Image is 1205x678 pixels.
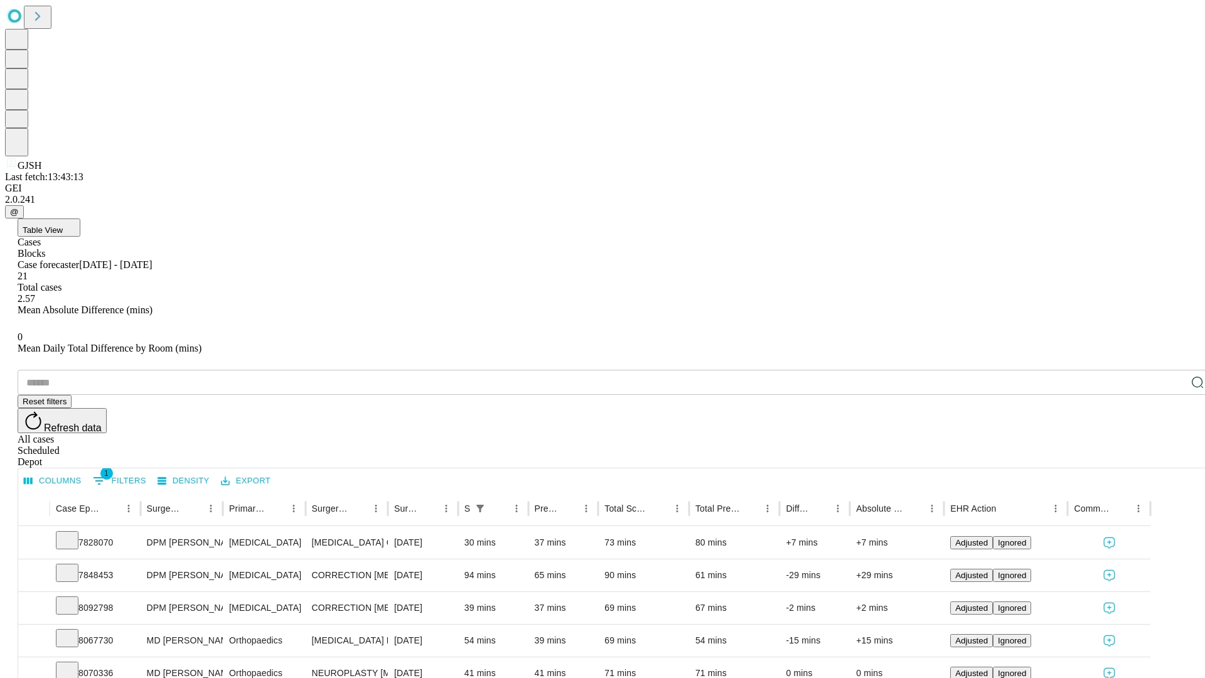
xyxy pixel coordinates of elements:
[604,527,683,559] div: 73 mins
[668,500,686,517] button: Menu
[18,395,72,408] button: Reset filters
[950,601,993,615] button: Adjusted
[367,500,385,517] button: Menu
[993,536,1031,549] button: Ignored
[44,422,102,433] span: Refresh data
[5,183,1200,194] div: GEI
[24,598,43,620] button: Expand
[437,500,455,517] button: Menu
[464,625,522,657] div: 54 mins
[202,500,220,517] button: Menu
[998,538,1026,547] span: Ignored
[394,503,419,514] div: Surgery Date
[955,538,988,547] span: Adjusted
[312,527,382,559] div: [MEDICAL_DATA] COMPLETE EXCISION 5TH [MEDICAL_DATA] HEAD
[535,503,559,514] div: Predicted In Room Duration
[997,500,1015,517] button: Sort
[759,500,776,517] button: Menu
[829,500,847,517] button: Menu
[18,304,153,315] span: Mean Absolute Difference (mins)
[312,592,382,624] div: CORRECTION [MEDICAL_DATA]
[285,500,303,517] button: Menu
[950,569,993,582] button: Adjusted
[1112,500,1130,517] button: Sort
[5,205,24,218] button: @
[120,500,137,517] button: Menu
[695,592,774,624] div: 67 mins
[560,500,577,517] button: Sort
[786,527,843,559] div: +7 mins
[950,503,996,514] div: EHR Action
[18,160,41,171] span: GJSH
[18,343,201,353] span: Mean Daily Total Difference by Room (mins)
[993,569,1031,582] button: Ignored
[18,293,35,304] span: 2.57
[10,207,19,217] span: @
[312,625,382,657] div: [MEDICAL_DATA] RELEASE
[18,331,23,342] span: 0
[18,271,28,281] span: 21
[23,397,67,406] span: Reset filters
[993,601,1031,615] button: Ignored
[856,503,904,514] div: Absolute Difference
[604,559,683,591] div: 90 mins
[147,592,217,624] div: DPM [PERSON_NAME] [PERSON_NAME]
[394,592,452,624] div: [DATE]
[100,467,113,480] span: 1
[5,194,1200,205] div: 2.0.241
[90,471,149,491] button: Show filters
[1047,500,1064,517] button: Menu
[998,571,1026,580] span: Ignored
[604,592,683,624] div: 69 mins
[24,565,43,587] button: Expand
[18,218,80,237] button: Table View
[741,500,759,517] button: Sort
[267,500,285,517] button: Sort
[856,527,938,559] div: +7 mins
[147,503,183,514] div: Surgeon Name
[218,471,274,491] button: Export
[229,625,299,657] div: Orthopaedics
[56,592,134,624] div: 8092798
[577,500,595,517] button: Menu
[229,527,299,559] div: [MEDICAL_DATA]
[23,225,63,235] span: Table View
[56,527,134,559] div: 7828070
[906,500,923,517] button: Sort
[312,503,348,514] div: Surgery Name
[471,500,489,517] div: 1 active filter
[5,171,83,182] span: Last fetch: 13:43:13
[24,630,43,652] button: Expand
[464,527,522,559] div: 30 mins
[695,559,774,591] div: 61 mins
[56,559,134,591] div: 7848453
[18,408,107,433] button: Refresh data
[786,559,843,591] div: -29 mins
[604,503,650,514] div: Total Scheduled Duration
[147,625,217,657] div: MD [PERSON_NAME] [PERSON_NAME]
[998,669,1026,678] span: Ignored
[229,559,299,591] div: [MEDICAL_DATA]
[856,592,938,624] div: +2 mins
[350,500,367,517] button: Sort
[786,625,843,657] div: -15 mins
[18,259,79,270] span: Case forecaster
[811,500,829,517] button: Sort
[21,471,85,491] button: Select columns
[464,559,522,591] div: 94 mins
[56,625,134,657] div: 8067730
[24,532,43,554] button: Expand
[535,625,592,657] div: 39 mins
[56,503,101,514] div: Case Epic Id
[998,636,1026,645] span: Ignored
[229,592,299,624] div: [MEDICAL_DATA]
[490,500,508,517] button: Sort
[955,669,988,678] span: Adjusted
[508,500,525,517] button: Menu
[185,500,202,517] button: Sort
[102,500,120,517] button: Sort
[471,500,489,517] button: Show filters
[604,625,683,657] div: 69 mins
[229,503,265,514] div: Primary Service
[147,559,217,591] div: DPM [PERSON_NAME] [PERSON_NAME]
